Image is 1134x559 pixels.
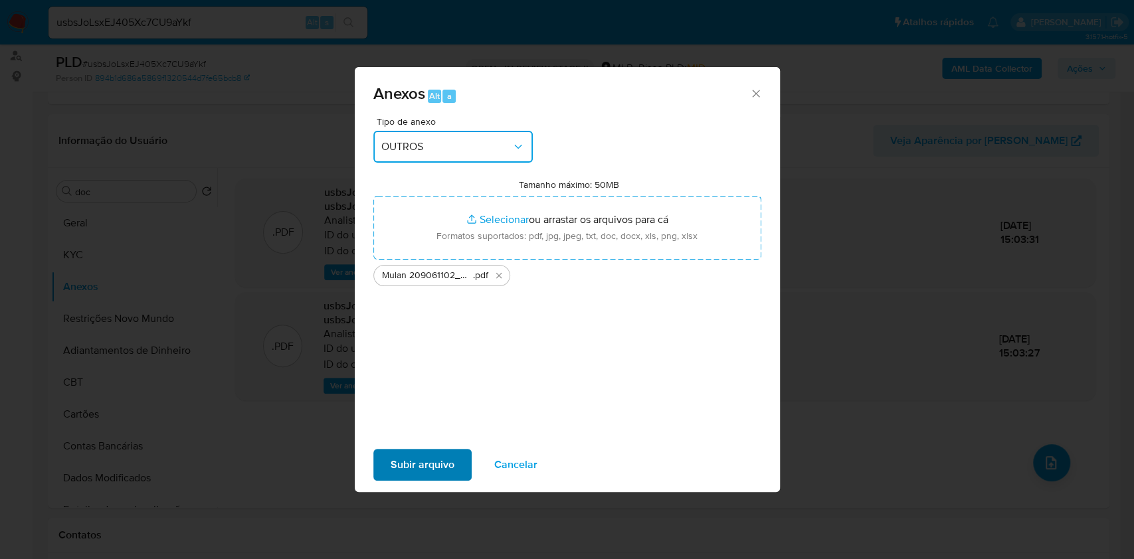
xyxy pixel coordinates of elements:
span: Anexos [373,82,425,105]
span: Tipo de anexo [377,117,536,126]
span: OUTROS [381,140,512,153]
span: .pdf [473,269,488,282]
button: Fechar [749,87,761,99]
span: Alt [429,90,440,102]
label: Tamanho máximo: 50MB [519,179,619,191]
span: a [447,90,452,102]
button: Subir arquivo [373,449,472,481]
button: Excluir Mulan 209061102_Douglas Dos Santos Borba 2025_08_20_17_17_46.pdf [491,268,507,283]
span: Cancelar [494,450,537,479]
button: OUTROS [373,131,533,163]
span: Subir arquivo [391,450,454,479]
span: Mulan 209061102_Douglas Dos Santos Borba 2025_08_20_17_17_46 [382,269,473,282]
button: Cancelar [477,449,555,481]
ul: Arquivos selecionados [373,260,761,286]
